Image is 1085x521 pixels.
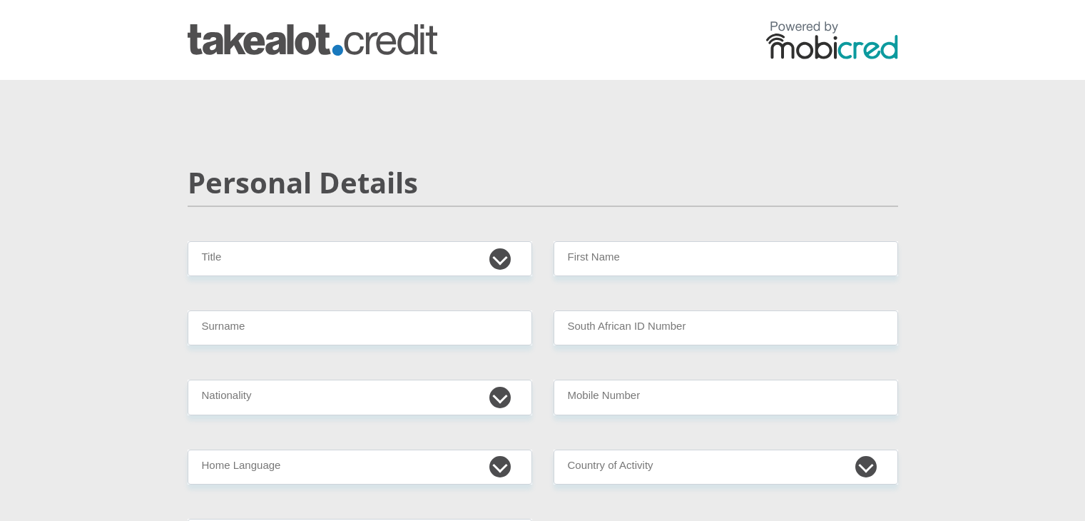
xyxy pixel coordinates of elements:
[554,241,898,276] input: First Name
[188,310,532,345] input: Surname
[188,24,437,56] img: takealot_credit logo
[554,380,898,415] input: Contact Number
[766,21,898,59] img: powered by mobicred logo
[554,310,898,345] input: ID Number
[188,166,898,200] h2: Personal Details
